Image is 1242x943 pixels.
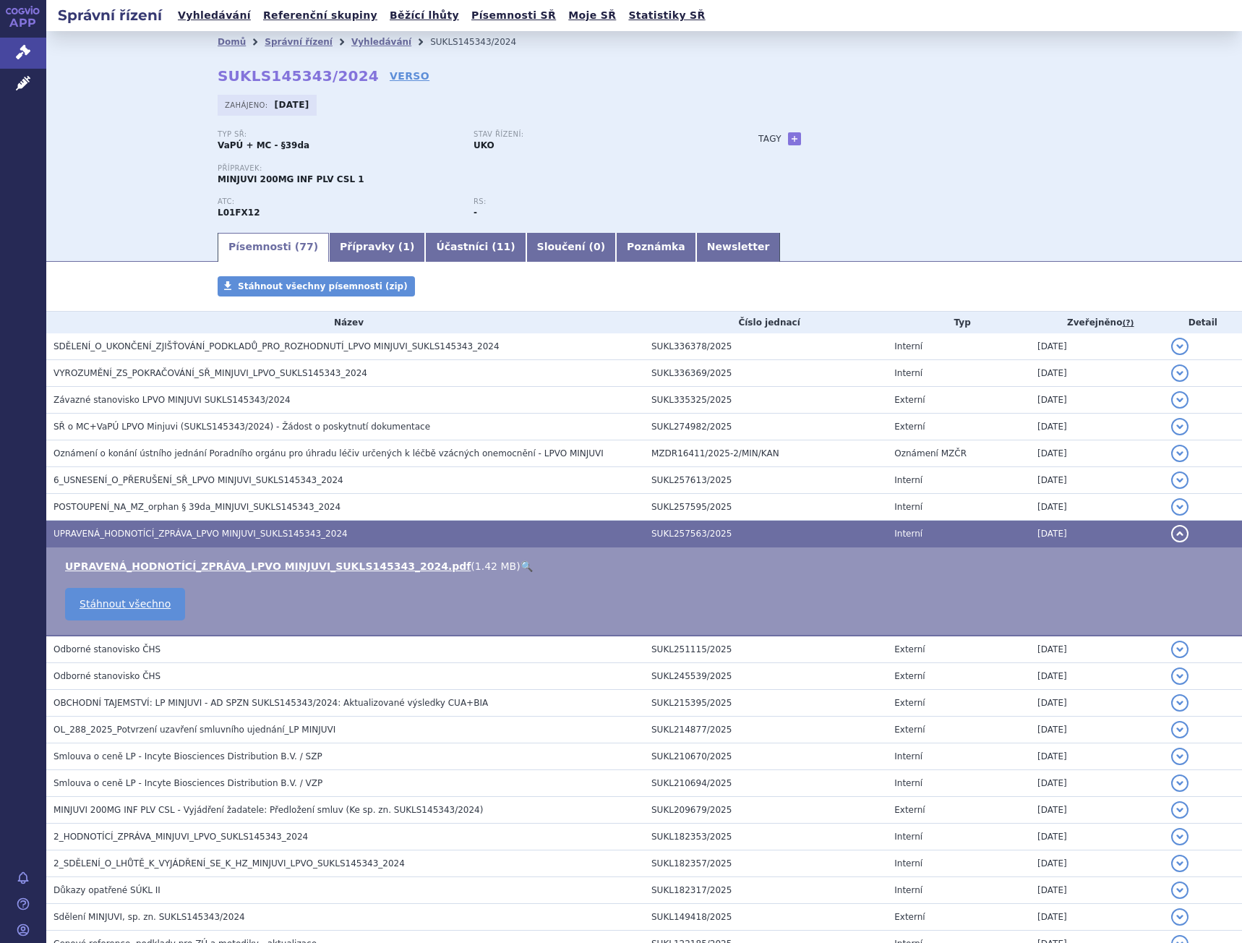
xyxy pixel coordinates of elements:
[894,644,925,654] span: Externí
[1030,467,1164,494] td: [DATE]
[1171,855,1189,872] button: detail
[644,904,887,931] td: SUKL149418/2025
[644,636,887,663] td: SUKL251115/2025
[894,671,925,681] span: Externí
[644,312,887,333] th: Číslo jednací
[1171,445,1189,462] button: detail
[474,140,494,150] strong: UKO
[894,751,922,761] span: Interní
[644,387,887,414] td: SUKL335325/2025
[894,885,922,895] span: Interní
[644,770,887,797] td: SUKL210694/2025
[644,824,887,850] td: SUKL182353/2025
[265,37,333,47] a: Správní řízení
[46,5,174,25] h2: Správní řízení
[385,6,463,25] a: Běžící lhůty
[1171,748,1189,765] button: detail
[894,529,922,539] span: Interní
[1171,801,1189,819] button: detail
[497,241,510,252] span: 11
[53,529,348,539] span: UPRAVENÁ_HODNOTÍCÍ_ZPRÁVA_LPVO MINJUVI_SUKLS145343_2024
[894,832,922,842] span: Interní
[1030,312,1164,333] th: Zveřejněno
[894,448,967,458] span: Oznámení MZČR
[1171,391,1189,409] button: detail
[403,241,410,252] span: 1
[1171,694,1189,712] button: detail
[644,850,887,877] td: SUKL182357/2025
[894,912,925,922] span: Externí
[53,858,405,869] span: 2_SDĚLENÍ_O_LHŮTĚ_K_VYJÁDŘENÍ_SE_K_HZ_MINJUVI_LPVO_SUKLS145343_2024
[53,475,343,485] span: 6_USNESENÍ_O_PŘERUŠENÍ_SŘ_LPVO MINJUVI_SUKLS145343_2024
[1030,904,1164,931] td: [DATE]
[53,912,245,922] span: Sdělení MINJUVI, sp. zn. SUKLS145343/2024
[644,797,887,824] td: SUKL209679/2025
[894,341,922,351] span: Interní
[644,440,887,467] td: MZDR16411/2025-2/MIN/KAN
[329,233,425,262] a: Přípravky (1)
[887,312,1030,333] th: Typ
[564,6,620,25] a: Moje SŘ
[894,502,922,512] span: Interní
[894,725,925,735] span: Externí
[1171,828,1189,845] button: detail
[1171,667,1189,685] button: detail
[474,208,477,218] strong: -
[53,751,322,761] span: Smlouva o ceně LP - Incyte Biosciences Distribution B.V. / SZP
[894,698,925,708] span: Externí
[53,671,160,681] span: Odborné stanovisko ČHS
[1030,877,1164,904] td: [DATE]
[1030,636,1164,663] td: [DATE]
[1171,418,1189,435] button: detail
[53,805,483,815] span: MINJUVI 200MG INF PLV CSL - Vyjádření žadatele: Předložení smluv (Ke sp. zn. SUKLS145343/2024)
[1171,641,1189,658] button: detail
[644,467,887,494] td: SUKL257613/2025
[218,67,379,85] strong: SUKLS145343/2024
[299,241,313,252] span: 77
[644,743,887,770] td: SUKL210670/2025
[1171,525,1189,542] button: detail
[788,132,801,145] a: +
[894,395,925,405] span: Externí
[218,140,309,150] strong: VaPÚ + MC - §39da
[53,341,500,351] span: SDĚLENÍ_O_UKONČENÍ_ZJIŠŤOVÁNÍ_PODKLADŮ_PRO_ROZHODNUTÍ_LPVO MINJUVI_SUKLS145343_2024
[430,31,535,53] li: SUKLS145343/2024
[1030,770,1164,797] td: [DATE]
[1030,494,1164,521] td: [DATE]
[53,502,341,512] span: POSTOUPENÍ_NA_MZ_orphan § 39da_MINJUVI_SUKLS145343_2024
[526,233,616,262] a: Sloučení (0)
[644,333,887,360] td: SUKL336378/2025
[644,360,887,387] td: SUKL336369/2025
[65,560,471,572] a: UPRAVENÁ_HODNOTÍCÍ_ZPRÁVA_LPVO MINJUVI_SUKLS145343_2024.pdf
[1030,360,1164,387] td: [DATE]
[174,6,255,25] a: Vyhledávání
[46,312,644,333] th: Název
[53,422,430,432] span: SŘ o MC+VaPÚ LPVO Minjuvi (SUKLS145343/2024) - Žádost o poskytnutí dokumentace
[1171,498,1189,516] button: detail
[467,6,560,25] a: Písemnosti SŘ
[1030,850,1164,877] td: [DATE]
[53,885,160,895] span: Důkazy opatřené SÚKL II
[259,6,382,25] a: Referenční skupiny
[1171,338,1189,355] button: detail
[696,233,781,262] a: Newsletter
[616,233,696,262] a: Poznámka
[1030,663,1164,690] td: [DATE]
[894,858,922,869] span: Interní
[1030,440,1164,467] td: [DATE]
[65,588,185,620] a: Stáhnout všechno
[218,130,459,139] p: Typ SŘ:
[351,37,411,47] a: Vyhledávání
[53,832,308,842] span: 2_HODNOTÍCÍ_ZPRÁVA_MINJUVI_LPVO_SUKLS145343_2024
[1171,882,1189,899] button: detail
[1030,521,1164,547] td: [DATE]
[53,448,604,458] span: Oznámení o konání ústního jednání Poradního orgánu pro úhradu léčiv určených k léčbě vzácných one...
[53,395,291,405] span: Závazné stanovisko LPVO MINJUVI SUKLS145343/2024
[644,521,887,547] td: SUKL257563/2025
[1030,717,1164,743] td: [DATE]
[53,644,160,654] span: Odborné stanovisko ČHS
[238,281,408,291] span: Stáhnout všechny písemnosti (zip)
[53,778,322,788] span: Smlouva o ceně LP - Incyte Biosciences Distribution B.V. / VZP
[218,174,364,184] span: MINJUVI 200MG INF PLV CSL 1
[1030,333,1164,360] td: [DATE]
